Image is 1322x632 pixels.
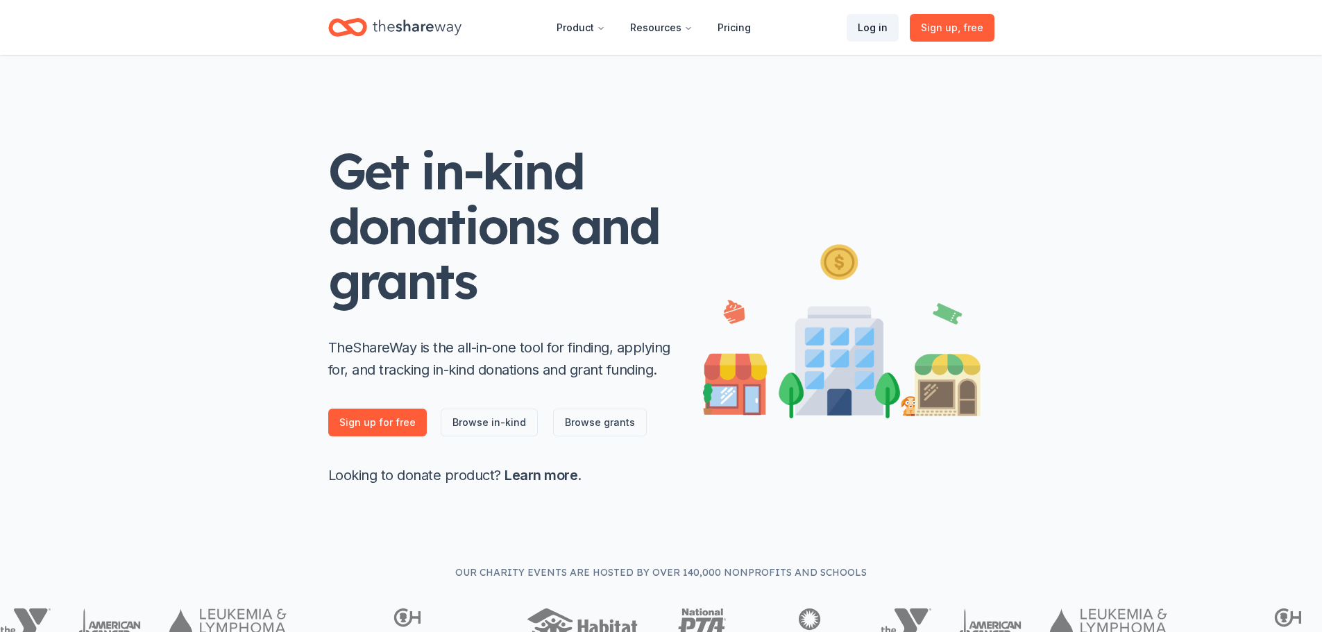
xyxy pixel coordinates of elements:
[847,14,899,42] a: Log in
[505,467,577,484] a: Learn more
[921,19,983,36] span: Sign up
[619,14,704,42] button: Resources
[328,144,675,309] h1: Get in-kind donations and grants
[328,409,427,436] a: Sign up for free
[545,14,616,42] button: Product
[703,239,981,418] img: Illustration for landing page
[545,11,762,44] nav: Main
[441,409,538,436] a: Browse in-kind
[553,409,647,436] a: Browse grants
[910,14,994,42] a: Sign up, free
[328,336,675,381] p: TheShareWay is the all-in-one tool for finding, applying for, and tracking in-kind donations and ...
[706,14,762,42] a: Pricing
[328,464,675,486] p: Looking to donate product? .
[328,11,461,44] a: Home
[958,22,983,33] span: , free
